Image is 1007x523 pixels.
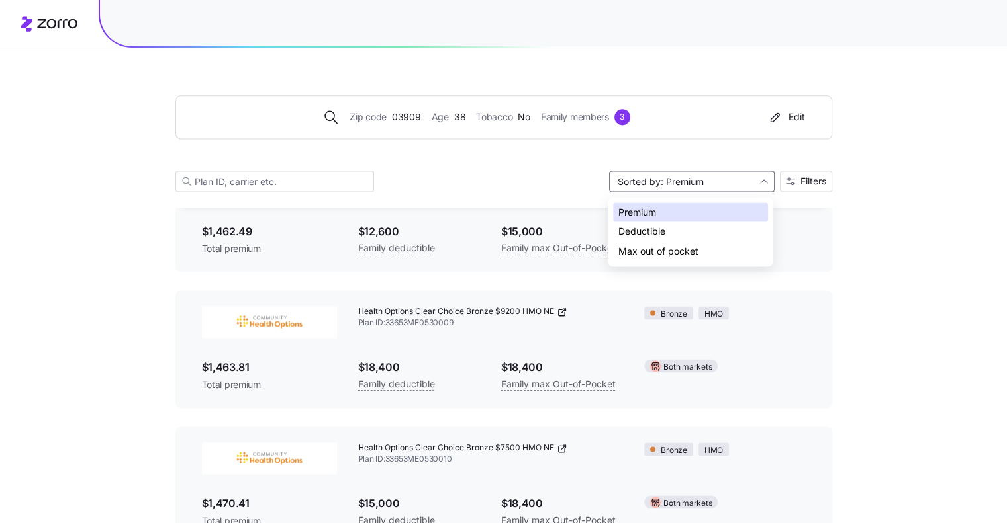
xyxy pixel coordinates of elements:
[202,223,337,240] span: $1,462.49
[767,110,805,124] div: Edit
[476,110,512,124] span: Tobacco
[358,317,624,329] span: Plan ID: 33653ME0530009
[358,376,435,392] span: Family deductible
[358,454,624,465] span: Plan ID: 33653ME0530010
[613,241,768,261] div: Max out of pocket
[358,240,435,256] span: Family deductible
[454,110,465,124] span: 38
[202,306,337,338] img: Community Health Options
[704,444,723,457] span: HMO
[501,223,623,240] span: $15,000
[202,359,337,376] span: $1,463.81
[358,495,480,512] span: $15,000
[663,361,712,374] span: Both markets
[432,110,449,124] span: Age
[202,378,337,391] span: Total premium
[392,110,421,124] span: 03909
[501,240,616,256] span: Family max Out-of-Pocket
[175,171,374,192] input: Plan ID, carrier etc.
[202,242,337,255] span: Total premium
[501,376,616,392] span: Family max Out-of-Pocket
[501,495,623,512] span: $18,400
[800,177,826,186] span: Filters
[501,359,623,376] span: $18,400
[358,306,554,317] span: Health Options Clear Choice Bronze $9200 HMO NE
[358,359,480,376] span: $18,400
[202,495,337,512] span: $1,470.41
[518,110,530,124] span: No
[762,106,810,128] button: Edit
[350,110,387,124] span: Zip code
[358,223,480,240] span: $12,600
[613,202,768,222] div: Premium
[202,442,337,474] img: Community Health Options
[541,110,609,124] span: Family members
[358,442,554,454] span: Health Options Clear Choice Bronze $7500 HMO NE
[704,308,723,321] span: HMO
[613,221,768,241] div: Deductible
[661,308,687,321] span: Bronze
[614,109,630,125] div: 3
[780,171,832,192] button: Filters
[661,444,687,457] span: Bronze
[663,497,712,510] span: Both markets
[609,171,775,192] input: Sort by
